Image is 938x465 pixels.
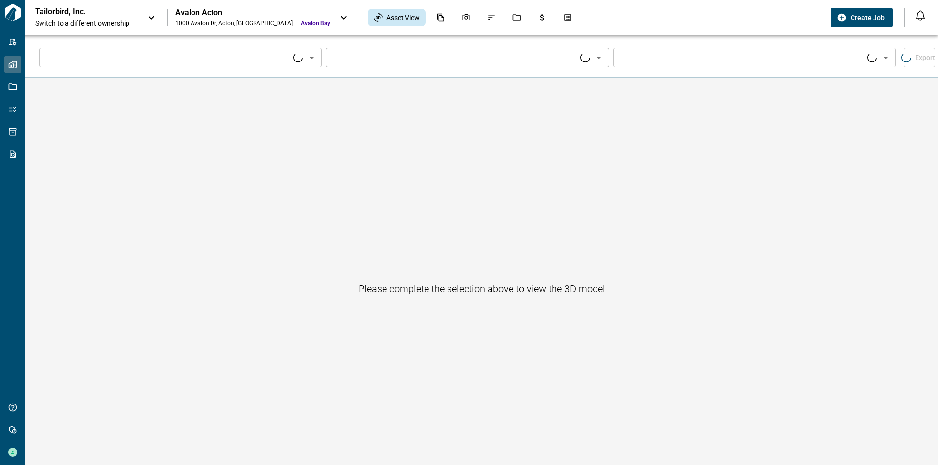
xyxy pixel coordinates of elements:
div: Asset View [368,9,426,26]
div: Documents [430,9,451,26]
span: Switch to a different ownership [35,19,138,28]
p: Tailorbird, Inc. [35,7,123,17]
div: 1000 Avalon Dr , Acton , [GEOGRAPHIC_DATA] [175,20,293,27]
h6: Please complete the selection above to view the 3D model [359,281,605,297]
div: Budgets [532,9,553,26]
button: Create Job [831,8,893,27]
span: Create Job [851,13,885,22]
div: Issues & Info [481,9,502,26]
button: Open notification feed [913,8,928,23]
span: Avalon Bay [301,20,330,27]
div: Jobs [507,9,527,26]
div: Takeoff Center [557,9,578,26]
div: Avalon Acton [175,8,330,18]
div: Photos [456,9,476,26]
button: Open [879,51,893,64]
button: Open [592,51,606,64]
button: Open [305,51,319,64]
span: Asset View [386,13,420,22]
